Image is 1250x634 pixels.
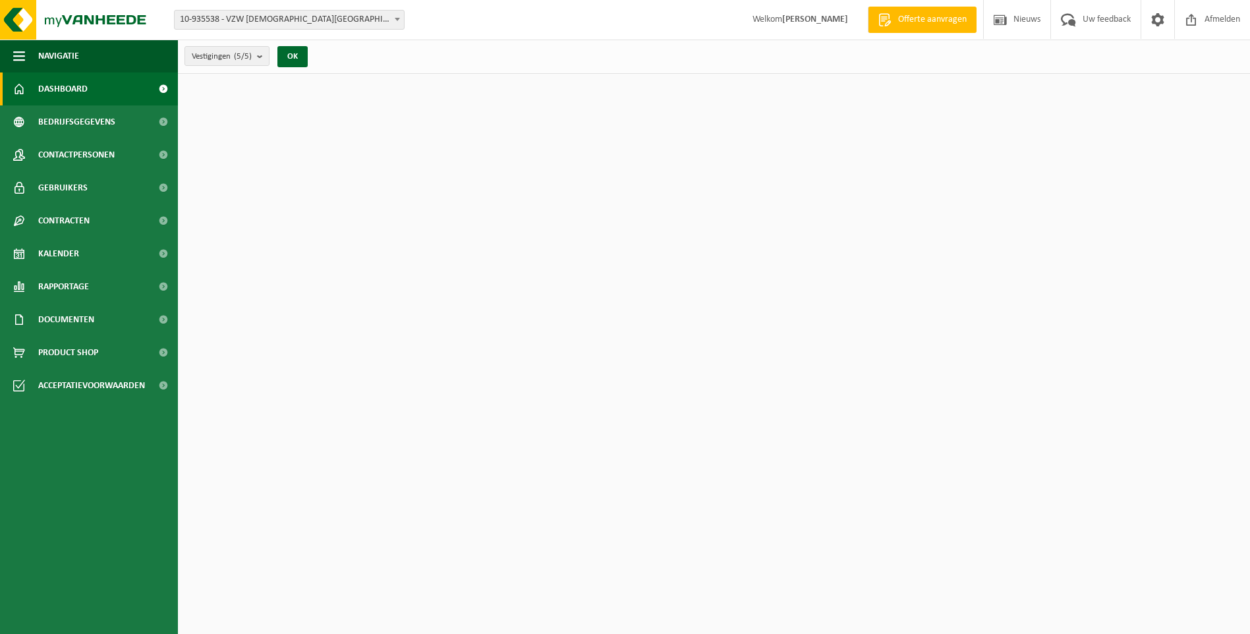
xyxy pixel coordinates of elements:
span: Documenten [38,303,94,336]
span: Dashboard [38,72,88,105]
span: Product Shop [38,336,98,369]
span: Contactpersonen [38,138,115,171]
span: Rapportage [38,270,89,303]
span: Vestigingen [192,47,252,67]
span: Acceptatievoorwaarden [38,369,145,402]
span: Offerte aanvragen [895,13,970,26]
span: Bedrijfsgegevens [38,105,115,138]
strong: [PERSON_NAME] [782,14,848,24]
span: 10-935538 - VZW PRIESTER DAENS COLLEGE - AALST [174,10,405,30]
button: OK [277,46,308,67]
count: (5/5) [234,52,252,61]
button: Vestigingen(5/5) [185,46,270,66]
a: Offerte aanvragen [868,7,977,33]
span: Kalender [38,237,79,270]
span: Contracten [38,204,90,237]
span: Navigatie [38,40,79,72]
span: 10-935538 - VZW PRIESTER DAENS COLLEGE - AALST [175,11,404,29]
span: Gebruikers [38,171,88,204]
